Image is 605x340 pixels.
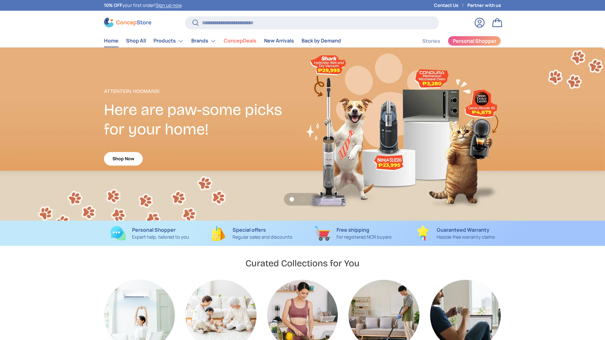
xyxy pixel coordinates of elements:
a: Brands [191,35,216,47]
a: Guaranteed Warranty Hassle-free warranty claims [409,226,501,241]
p: Attention, Hoomans! [104,88,302,95]
a: Home [104,35,118,47]
a: Contact Us [434,2,467,9]
a: Partner with us [467,2,501,9]
a: Personal Shopper Expert help, tailored to you [104,226,196,241]
p: your first order! . [104,2,183,9]
nav: Primary [104,35,341,47]
a: ConcepDeals [224,35,256,47]
a: Personal Shopper [448,36,501,46]
a: Back by Demand [302,35,341,47]
summary: Products [150,35,187,47]
a: Shop All [126,35,146,47]
strong: Free shipping [337,226,369,233]
a: Products [153,35,184,47]
p: Regular sales and discounts [233,234,292,241]
a: Free shipping For registered NCR buyers [308,226,399,241]
p: For registered NCR buyers [337,234,392,241]
span: Personal Shopper [453,38,496,43]
p: Hassle-free warranty claims [437,234,495,241]
summary: Brands [187,35,220,47]
a: Stories [422,35,440,47]
strong: 10% OFF [104,2,122,8]
img: ConcepStore [104,18,151,27]
p: Expert help, tailored to you [132,234,189,241]
h2: Curated Collections for You [245,258,360,269]
strong: Special offers [233,226,266,233]
h2: Here are paw-some picks for your home! [104,100,302,139]
a: Sign up now [156,2,181,8]
a: Shop Now [104,152,143,166]
nav: Secondary [407,35,501,47]
a: New Arrivals [264,35,294,47]
strong: Personal Shopper [132,226,176,233]
a: Special offers Regular sales and discounts [206,226,297,241]
strong: Guaranteed Warranty [437,226,489,233]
